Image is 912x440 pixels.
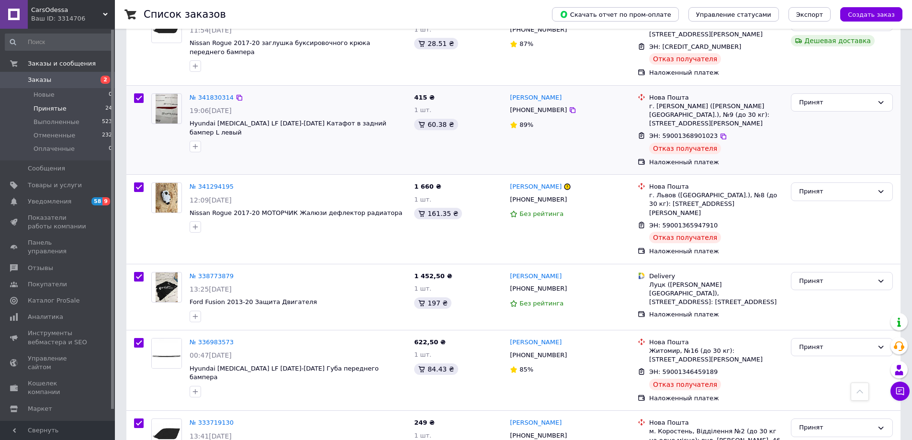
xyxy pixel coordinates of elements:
[519,210,563,217] span: Без рейтинга
[649,143,721,154] div: Отказ получателя
[414,196,431,203] span: 1 шт.
[799,342,873,352] div: Принят
[152,338,181,368] img: Фото товару
[649,394,783,403] div: Наложенный платеж
[649,272,783,281] div: Delivery
[151,93,182,124] a: Фото товару
[799,276,873,286] div: Принят
[649,43,741,50] span: ЭН: [CREDIT_CARD_NUMBER]
[890,382,910,401] button: Чат с покупателем
[190,419,234,426] a: № 333719130
[414,297,451,309] div: 197 ₴
[414,432,431,439] span: 1 шт.
[552,7,679,22] button: Скачать отчет по пром-оплате
[5,34,113,51] input: Поиск
[31,14,115,23] div: Ваш ID: 3314706
[649,347,783,364] div: Житомир, №16 (до 30 кг): [STREET_ADDRESS][PERSON_NAME]
[34,104,67,113] span: Принятые
[510,93,562,102] a: [PERSON_NAME]
[102,197,110,205] span: 9
[414,26,431,33] span: 1 шт.
[649,191,783,217] div: г. Львов ([GEOGRAPHIC_DATA].), №8 (до 30 кг): [STREET_ADDRESS][PERSON_NAME]
[28,197,71,206] span: Уведомления
[28,329,89,346] span: Инструменты вебмастера и SEO
[151,182,182,213] a: Фото товару
[190,183,234,190] a: № 341294195
[190,285,232,293] span: 13:25[DATE]
[190,209,402,216] span: Nissan Rogue 2017-20 МОТОРЧИК Жалюзи дефлектор радиатора
[414,419,435,426] span: 249 ₴
[28,296,79,305] span: Каталог ProSale
[102,131,112,140] span: 232
[34,90,55,99] span: Новые
[28,164,65,173] span: Сообщения
[190,365,379,381] a: Hyundai [MEDICAL_DATA] LF [DATE]-[DATE] Губа переднего бампера
[510,418,562,428] a: [PERSON_NAME]
[799,423,873,433] div: Принят
[28,280,67,289] span: Покупатели
[649,310,783,319] div: Наложенный платеж
[91,197,102,205] span: 58
[34,145,75,153] span: Оплаченные
[649,102,783,128] div: г. [PERSON_NAME] ([PERSON_NAME][GEOGRAPHIC_DATA].), №9 (до 30 кг): [STREET_ADDRESS][PERSON_NAME]
[190,196,232,204] span: 12:09[DATE]
[649,21,783,38] div: Винница, №4 (до 200 кг): [STREET_ADDRESS][PERSON_NAME]
[190,351,232,359] span: 00:47[DATE]
[28,181,82,190] span: Товары и услуги
[510,338,562,347] a: [PERSON_NAME]
[508,349,569,361] div: [PHONE_NUMBER]
[649,368,718,375] span: ЭН: 59001346459189
[28,76,51,84] span: Заказы
[28,313,63,321] span: Аналитика
[649,68,783,77] div: Наложенный платеж
[414,106,431,113] span: 1 шт.
[788,7,831,22] button: Экспорт
[109,90,112,99] span: 0
[510,272,562,281] a: [PERSON_NAME]
[649,232,721,243] div: Отказ получателя
[156,183,178,213] img: Фото товару
[414,351,431,358] span: 1 шт.
[190,39,370,56] a: Nissan Rogue 2017-20 заглушка буксировочного крюка переднего бампера
[519,121,533,128] span: 89%
[34,131,75,140] span: Отмененные
[508,193,569,206] div: [PHONE_NUMBER]
[190,120,386,136] a: Hyundai [MEDICAL_DATA] LF [DATE]-[DATE] Катафот в задний бампер L левый
[102,118,112,126] span: 523
[109,145,112,153] span: 0
[649,222,718,229] span: ЭН: 59001365947910
[414,363,458,375] div: 84.43 ₴
[151,272,182,303] a: Фото товару
[519,40,533,47] span: 87%
[28,354,89,372] span: Управление сайтом
[799,187,873,197] div: Принят
[28,379,89,396] span: Кошелек компании
[840,7,902,22] button: Создать заказ
[688,7,779,22] button: Управление статусами
[414,94,435,101] span: 415 ₴
[519,300,563,307] span: Без рейтинга
[414,38,458,49] div: 28.51 ₴
[105,104,112,113] span: 24
[649,281,783,307] div: Луцк ([PERSON_NAME][GEOGRAPHIC_DATA]), [STREET_ADDRESS]: [STREET_ADDRESS]
[28,59,96,68] span: Заказы и сообщения
[28,264,53,272] span: Отзывы
[190,298,317,305] a: Ford Fusion 2013-20 Защита Двигателя
[190,26,232,34] span: 11:54[DATE]
[414,272,452,280] span: 1 452,50 ₴
[31,6,103,14] span: CarsOdessa
[414,285,431,292] span: 1 шт.
[649,418,783,427] div: Нова Пошта
[28,214,89,231] span: Показатели работы компании
[156,94,178,124] img: Фото товару
[799,98,873,108] div: Принят
[649,132,718,139] span: ЭН: 59001368901023
[190,272,234,280] a: № 338773879
[414,208,462,219] div: 161.35 ₴
[34,118,79,126] span: Выполненные
[190,338,234,346] a: № 336983573
[190,432,232,440] span: 13:41[DATE]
